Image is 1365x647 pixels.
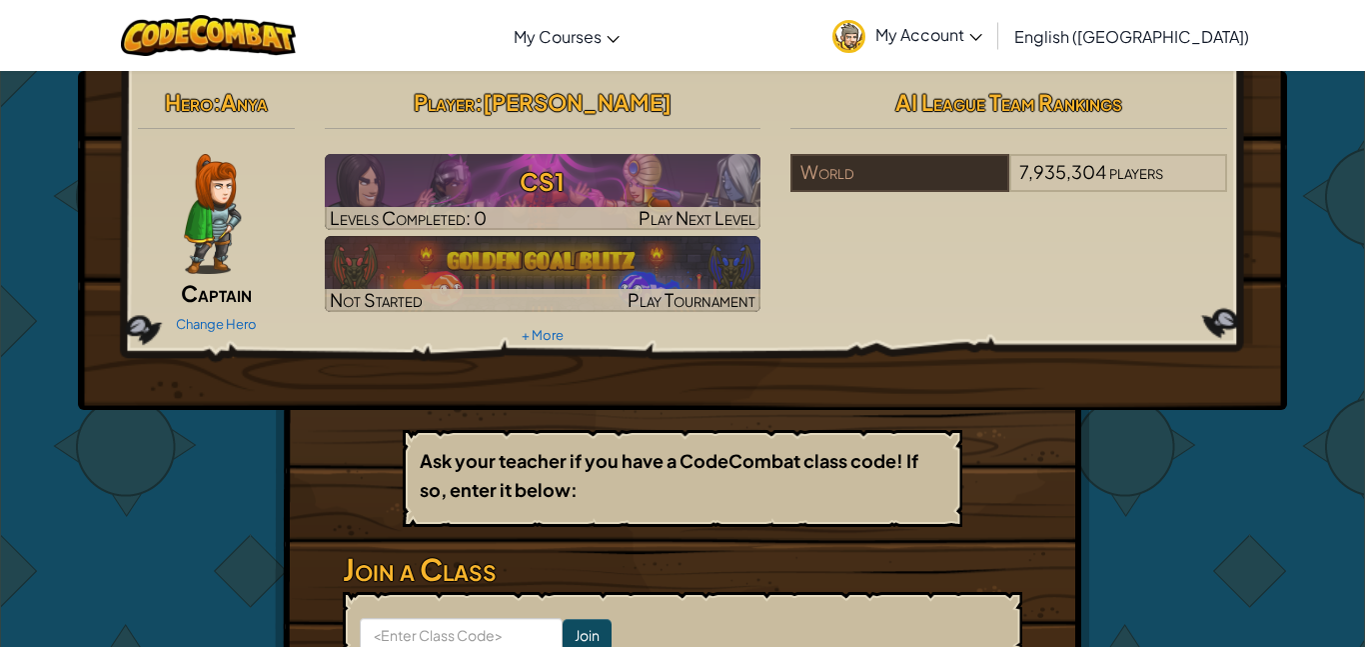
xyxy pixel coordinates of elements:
[504,9,630,63] a: My Courses
[121,15,296,56] img: CodeCombat logo
[475,88,483,116] span: :
[181,279,252,307] span: Captain
[420,449,918,501] b: Ask your teacher if you have a CodeCombat class code! If so, enter it below:
[522,327,564,343] a: + More
[221,88,268,116] span: Anya
[1019,160,1106,183] span: 7,935,304
[1004,9,1259,63] a: English ([GEOGRAPHIC_DATA])
[483,88,672,116] span: [PERSON_NAME]
[325,236,761,312] a: Not StartedPlay Tournament
[325,159,761,204] h3: CS1
[330,206,487,229] span: Levels Completed: 0
[895,88,1122,116] span: AI League Team Rankings
[414,88,475,116] span: Player
[184,154,241,274] img: captain-pose.png
[875,24,982,45] span: My Account
[514,26,602,47] span: My Courses
[639,206,755,229] span: Play Next Level
[822,4,992,67] a: My Account
[790,173,1227,196] a: World7,935,304players
[213,88,221,116] span: :
[628,288,755,311] span: Play Tournament
[343,547,1022,592] h3: Join a Class
[330,288,423,311] span: Not Started
[325,236,761,312] img: Golden Goal
[165,88,213,116] span: Hero
[1014,26,1249,47] span: English ([GEOGRAPHIC_DATA])
[325,154,761,230] img: CS1
[325,154,761,230] a: Play Next Level
[1109,160,1163,183] span: players
[176,316,257,332] a: Change Hero
[790,154,1008,192] div: World
[832,20,865,53] img: avatar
